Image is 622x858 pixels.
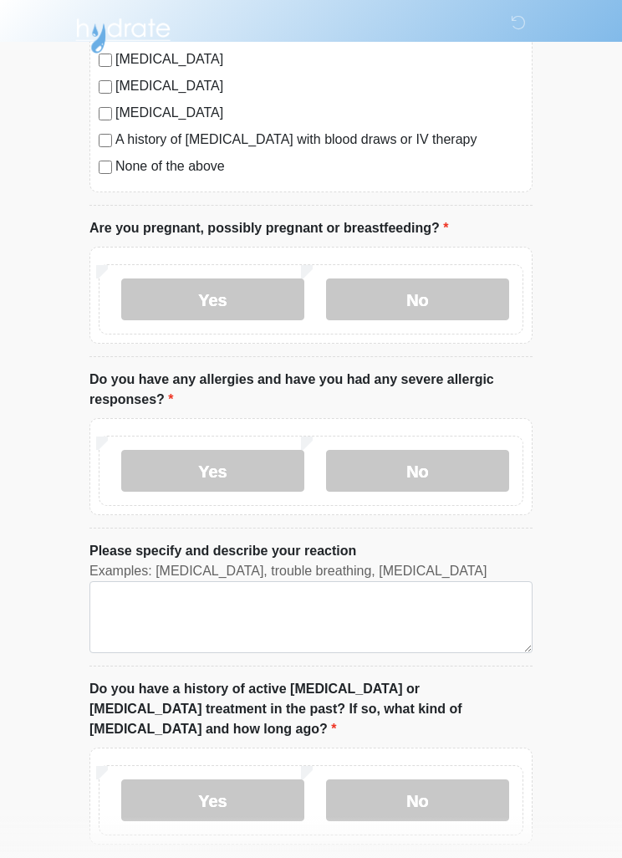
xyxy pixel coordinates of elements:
[89,370,533,410] label: Do you have any allergies and have you had any severe allergic responses?
[115,103,523,123] label: [MEDICAL_DATA]
[99,161,112,174] input: None of the above
[115,76,523,96] label: [MEDICAL_DATA]
[89,218,448,238] label: Are you pregnant, possibly pregnant or breastfeeding?
[121,450,304,492] label: Yes
[326,779,509,821] label: No
[326,450,509,492] label: No
[115,130,523,150] label: A history of [MEDICAL_DATA] with blood draws or IV therapy
[89,679,533,739] label: Do you have a history of active [MEDICAL_DATA] or [MEDICAL_DATA] treatment in the past? If so, wh...
[115,156,523,176] label: None of the above
[121,278,304,320] label: Yes
[99,134,112,147] input: A history of [MEDICAL_DATA] with blood draws or IV therapy
[121,779,304,821] label: Yes
[89,561,533,581] div: Examples: [MEDICAL_DATA], trouble breathing, [MEDICAL_DATA]
[326,278,509,320] label: No
[99,80,112,94] input: [MEDICAL_DATA]
[73,13,173,54] img: Hydrate IV Bar - Scottsdale Logo
[99,107,112,120] input: [MEDICAL_DATA]
[89,541,356,561] label: Please specify and describe your reaction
